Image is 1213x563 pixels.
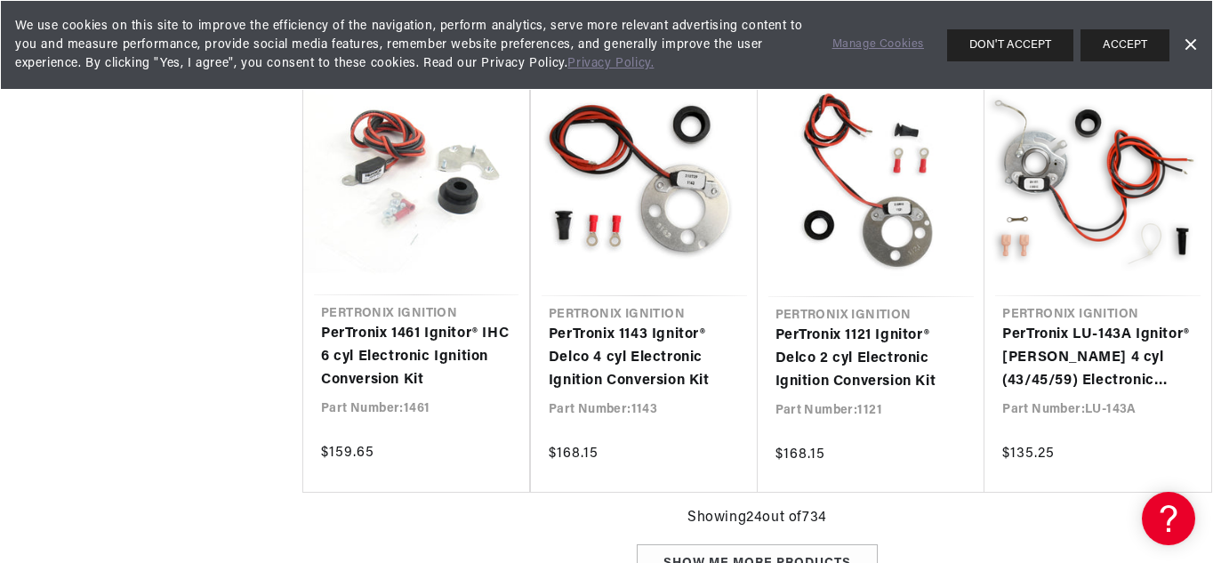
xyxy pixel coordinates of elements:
button: DON'T ACCEPT [947,29,1073,61]
a: Privacy Policy. [567,57,654,70]
a: Dismiss Banner [1177,32,1203,59]
span: We use cookies on this site to improve the efficiency of the navigation, perform analytics, serve... [15,17,807,73]
a: PerTronix 1461 Ignitor® IHC 6 cyl Electronic Ignition Conversion Kit [321,323,511,391]
a: Manage Cookies [832,36,924,54]
button: ACCEPT [1080,29,1169,61]
a: PerTronix LU-143A Ignitor® [PERSON_NAME] 4 cyl (43/45/59) Electronic Ignition Conversion Kit [1002,324,1193,392]
span: Showing 24 out of 734 [687,507,827,530]
a: PerTronix 1143 Ignitor® Delco 4 cyl Electronic Ignition Conversion Kit [549,324,740,392]
a: PerTronix 1121 Ignitor® Delco 2 cyl Electronic Ignition Conversion Kit [775,325,968,393]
